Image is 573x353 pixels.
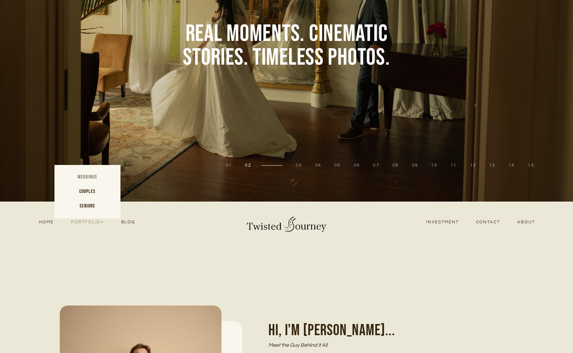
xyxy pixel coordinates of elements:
span: Timeless [253,46,324,70]
button: 14 of 15 [509,162,515,169]
span: Portfolio [71,219,104,226]
a: Seniors [54,199,120,213]
a: Blog [112,218,144,227]
a: About [509,218,544,227]
em: Meet the Guy Behind it All [268,342,327,348]
span: Hi, I'm [PERSON_NAME]... [268,321,395,340]
button: 10 of 15 [431,162,437,169]
span: Moments. [226,22,305,46]
a: Home [30,218,62,227]
button: 13 of 15 [489,162,495,169]
button: 5 of 15 [334,162,341,169]
button: 11 of 15 [451,162,457,169]
a: Contact [467,218,509,227]
button: 7 of 15 [373,162,379,169]
a: Portfolio [62,218,113,227]
span: Photos. [328,46,390,70]
button: 1 of 15 [226,162,232,169]
button: 15 of 15 [528,162,534,169]
button: 9 of 15 [412,162,418,169]
button: 12 of 15 [470,162,476,169]
button: 4 of 15 [315,162,321,169]
button: 3 of 15 [296,162,302,169]
a: Investment [418,218,467,227]
a: Couples [54,184,120,199]
button: 6 of 15 [354,162,360,169]
a: Weddings [54,170,120,184]
span: stories. [183,46,248,70]
button: 8 of 15 [392,162,399,169]
span: Real [185,22,222,46]
button: 2 of 15 [245,162,251,169]
span: Cinematic [309,22,388,46]
img: Twisted Journey [245,212,328,233]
